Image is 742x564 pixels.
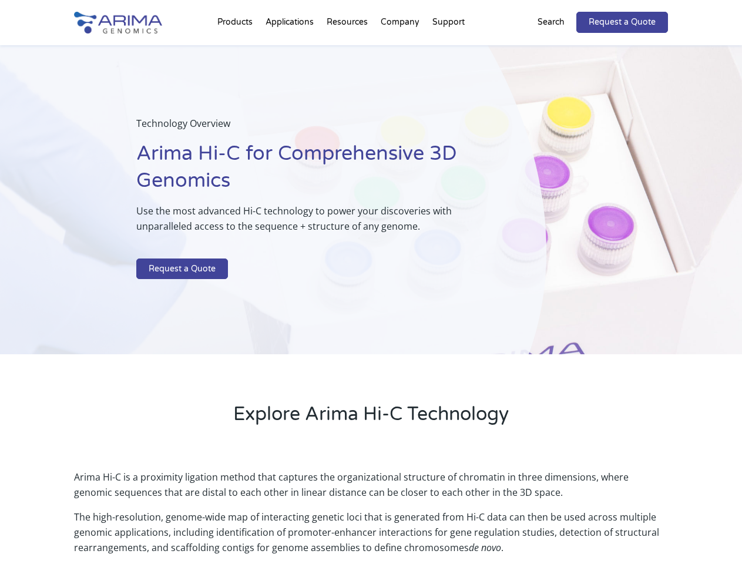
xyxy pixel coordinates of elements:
i: de novo [469,541,501,554]
p: Technology Overview [136,116,487,140]
img: Arima-Genomics-logo [74,12,162,33]
p: Search [538,15,565,30]
h2: Explore Arima Hi-C Technology [74,401,667,437]
h1: Arima Hi-C for Comprehensive 3D Genomics [136,140,487,203]
a: Request a Quote [136,258,228,280]
p: Use the most advanced Hi-C technology to power your discoveries with unparalleled access to the s... [136,203,487,243]
p: Arima Hi-C is a proximity ligation method that captures the organizational structure of chromatin... [74,469,667,509]
a: Request a Quote [576,12,668,33]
